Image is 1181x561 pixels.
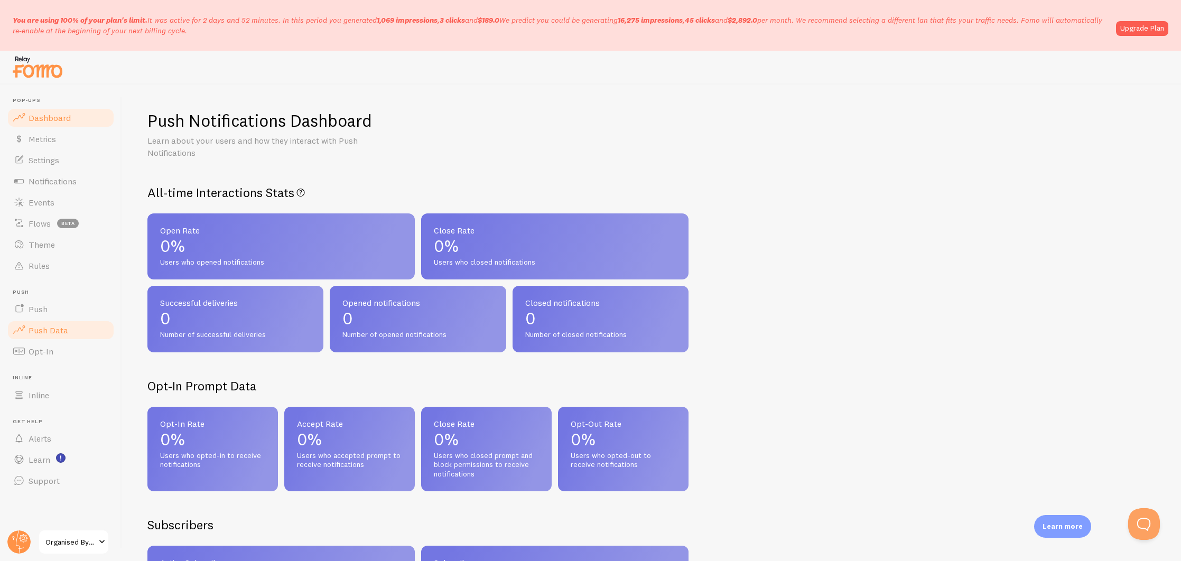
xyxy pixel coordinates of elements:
[160,226,402,235] span: Open Rate
[1043,521,1083,531] p: Learn more
[342,330,493,340] span: Number of opened notifications
[13,418,115,425] span: Get Help
[160,451,265,470] span: Users who opted-in to receive notifications
[6,428,115,449] a: Alerts
[13,375,115,381] span: Inline
[6,149,115,171] a: Settings
[685,15,715,25] b: 45 clicks
[29,134,56,144] span: Metrics
[13,97,115,104] span: Pop-ups
[6,171,115,192] a: Notifications
[6,470,115,491] a: Support
[297,431,402,448] p: 0%
[434,226,676,235] span: Close Rate
[297,419,402,428] span: Accept Rate
[434,451,539,479] span: Users who closed prompt and block permissions to receive notifications
[6,213,115,234] a: Flows beta
[29,346,53,357] span: Opt-In
[525,330,676,340] span: Number of closed notifications
[440,15,465,25] b: 3 clicks
[525,298,676,307] span: Closed notifications
[160,238,402,255] p: 0%
[434,258,676,267] span: Users who closed notifications
[29,475,60,486] span: Support
[147,110,372,132] h1: Push Notifications Dashboard
[29,197,54,208] span: Events
[147,378,689,394] h2: Opt-In Prompt Data
[57,219,79,228] span: beta
[478,15,499,25] b: $189.0
[377,15,438,25] b: 1,069 impressions
[45,536,96,548] span: Organised By [PERSON_NAME]
[434,431,539,448] p: 0%
[297,451,402,470] span: Users who accepted prompt to receive notifications
[434,238,676,255] p: 0%
[29,113,71,123] span: Dashboard
[6,341,115,362] a: Opt-In
[6,320,115,341] a: Push Data
[29,176,77,186] span: Notifications
[160,258,402,267] span: Users who opened notifications
[56,453,66,463] svg: <p>Watch New Feature Tutorials!</p>
[342,298,493,307] span: Opened notifications
[160,419,265,428] span: Opt-In Rate
[6,128,115,149] a: Metrics
[13,15,147,25] span: You are using 100% of your plan's limit.
[618,15,683,25] b: 16,275 impressions
[6,298,115,320] a: Push
[6,192,115,213] a: Events
[342,310,493,327] p: 0
[29,454,50,465] span: Learn
[6,234,115,255] a: Theme
[618,15,757,25] span: , and
[160,298,311,307] span: Successful deliveries
[571,431,676,448] p: 0%
[571,419,676,428] span: Opt-Out Rate
[1034,515,1091,538] div: Learn more
[29,433,51,444] span: Alerts
[160,431,265,448] p: 0%
[29,304,48,314] span: Push
[6,255,115,276] a: Rules
[29,260,50,271] span: Rules
[147,517,213,533] h2: Subscribers
[1128,508,1160,540] iframe: Help Scout Beacon - Open
[160,330,311,340] span: Number of successful deliveries
[11,53,64,80] img: fomo-relay-logo-orange.svg
[525,310,676,327] p: 0
[29,239,55,250] span: Theme
[147,135,401,159] p: Learn about your users and how they interact with Push Notifications
[147,184,689,201] h2: All-time Interactions Stats
[6,449,115,470] a: Learn
[13,289,115,296] span: Push
[571,451,676,470] span: Users who opted-out to receive notifications
[434,419,539,428] span: Close Rate
[160,310,311,327] p: 0
[6,107,115,128] a: Dashboard
[29,155,59,165] span: Settings
[377,15,499,25] span: , and
[1116,21,1168,36] a: Upgrade Plan
[38,529,109,555] a: Organised By [PERSON_NAME]
[13,15,1110,36] p: It was active for 2 days and 52 minutes. In this period you generated We predict you could be gen...
[728,15,757,25] b: $2,892.0
[29,325,68,335] span: Push Data
[29,218,51,229] span: Flows
[6,385,115,406] a: Inline
[29,390,49,400] span: Inline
